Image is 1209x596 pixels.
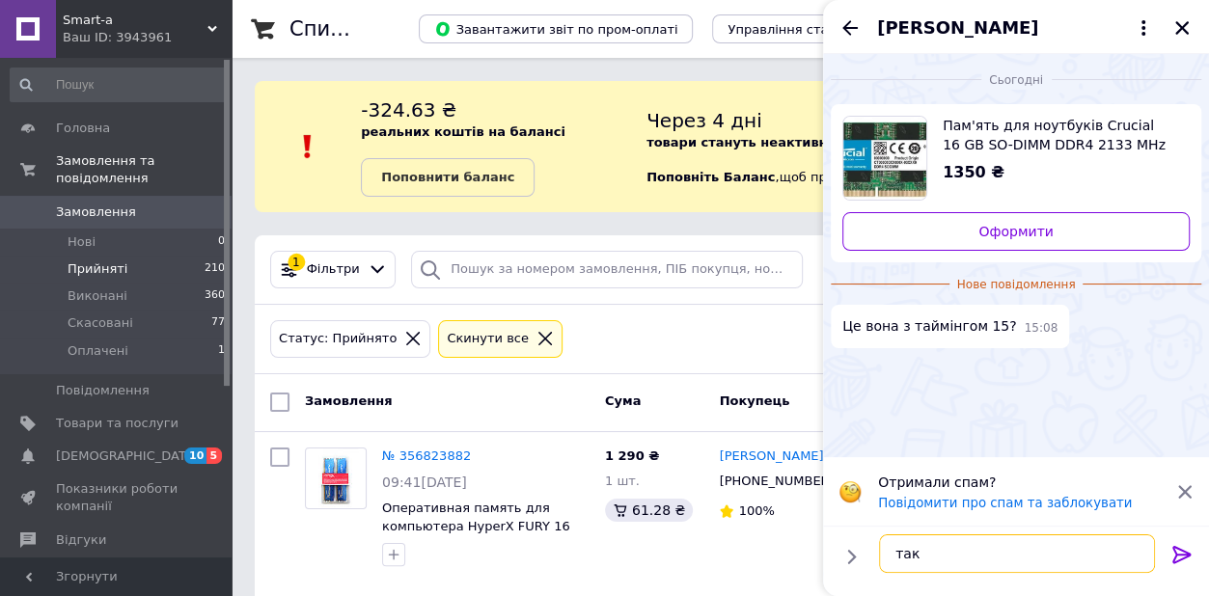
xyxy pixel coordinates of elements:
[646,170,775,184] b: Поповніть Баланс
[56,447,199,465] span: [DEMOGRAPHIC_DATA]
[419,14,693,43] button: Завантажити звіт по пром-оплаті
[434,20,677,38] span: Завантажити звіт по пром-оплаті
[719,447,823,466] a: [PERSON_NAME]
[728,22,875,37] span: Управління статусами
[1170,16,1194,40] button: Закрити
[411,251,803,288] input: Пошук за номером замовлення, ПІБ покупця, номером телефону, Email, номером накладної
[218,342,225,360] span: 1
[68,314,133,332] span: Скасовані
[68,233,96,251] span: Нові
[305,393,392,408] span: Замовлення
[382,501,570,569] a: Оперативная память для компьютера HyperX FURY 16 GB (2x8GB) DDR3 1333 MHz, HX313C9FK2/16
[68,342,128,360] span: Оплачені
[361,158,535,197] a: Поповнити баланс
[275,329,400,349] div: Статус: Прийнято
[843,117,926,200] img: 5714584009_w640_h640_pamyat-dlya-noutbukov.jpg
[206,447,222,464] span: 5
[943,163,1004,181] span: 1350 ₴
[56,531,106,549] span: Відгуки
[361,98,456,122] span: -324.63 ₴
[719,393,789,408] span: Покупець
[68,287,127,305] span: Виконані
[56,120,110,137] span: Головна
[56,382,150,399] span: Повідомлення
[56,480,179,515] span: Показники роботи компанії
[715,469,838,494] div: [PHONE_NUMBER]
[878,473,1165,492] p: Отримали спам?
[205,260,225,278] span: 210
[605,393,641,408] span: Cума
[646,109,762,132] span: Через 4 дні
[218,233,225,251] span: 0
[382,448,471,463] a: № 356823882
[712,14,891,43] button: Управління статусами
[211,314,225,332] span: 77
[838,16,862,40] button: Назад
[205,287,225,305] span: 360
[68,260,127,278] span: Прийняті
[646,135,832,149] b: товари стануть неактивні
[307,260,360,279] span: Фільтри
[838,544,864,569] button: Показати кнопки
[361,124,565,139] b: реальних коштів на балансі
[289,17,485,41] h1: Список замовлень
[1024,320,1058,337] span: 15:08 12.08.2025
[605,448,659,463] span: 1 290 ₴
[443,329,533,349] div: Cкинути все
[877,15,1038,41] span: [PERSON_NAME]
[949,277,1084,293] span: Нове повідомлення
[646,96,1186,197] div: , щоб продовжити отримувати замовлення
[56,152,232,187] span: Замовлення та повідомлення
[842,316,1016,337] span: Це вона з таймінгом 15?
[184,447,206,464] span: 10
[305,447,367,509] a: Фото товару
[63,29,232,46] div: Ваш ID: 3943961
[293,132,322,161] img: :exclamation:
[943,116,1174,154] span: Пам'ять для ноутбуків Crucial 16 GB SO-DIMM DDR4 2133 MHz (CT16G4SFD8213)
[838,480,862,503] img: :face_with_monocle:
[879,534,1155,573] textarea: так
[878,496,1132,510] button: Повідомити про спам та заблокувати
[877,15,1155,41] button: [PERSON_NAME]
[842,212,1190,251] a: Оформити
[381,170,514,184] b: Поповнити баланс
[288,254,305,271] div: 1
[842,116,1190,201] a: Переглянути товар
[56,203,136,221] span: Замовлення
[831,69,1201,89] div: 12.08.2025
[981,72,1051,89] span: Сьогодні
[738,503,774,518] span: 100%
[605,499,693,522] div: 61.28 ₴
[56,415,179,432] span: Товари та послуги
[63,12,207,29] span: Smart-a
[605,474,640,488] span: 1 шт.
[10,68,227,102] input: Пошук
[314,448,359,508] img: Фото товару
[382,474,467,490] span: 09:41[DATE]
